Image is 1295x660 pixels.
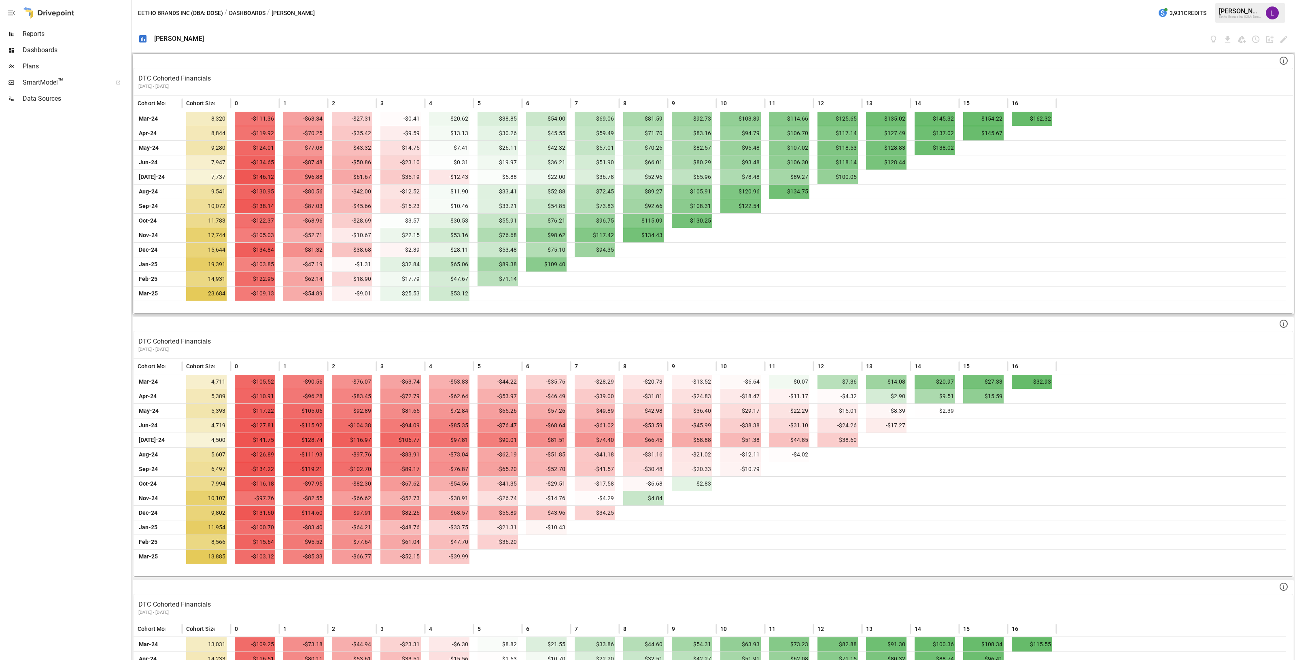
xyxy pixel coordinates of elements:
[866,362,873,370] span: 13
[575,214,615,228] span: $96.75
[1266,6,1279,19] img: Libby Knowles
[225,8,227,18] div: /
[478,112,518,126] span: $38.85
[186,362,217,370] span: Cohort Size
[433,623,444,635] button: Sort
[1019,98,1030,109] button: Sort
[235,185,275,199] span: -$130.95
[526,199,567,213] span: $54.85
[1012,112,1052,126] span: $162.32
[235,375,275,389] span: -$105.52
[332,214,372,228] span: -$28.69
[720,155,761,170] span: $93.48
[478,170,518,184] span: $5.88
[526,243,567,257] span: $75.10
[1012,362,1018,370] span: 16
[866,112,906,126] span: $135.02
[166,98,178,109] button: Sort
[915,141,955,155] span: $138.02
[672,126,712,140] span: $83.16
[478,272,518,286] span: $71.14
[235,141,275,155] span: -$124.01
[1170,8,1206,18] span: 3,931 Credits
[287,98,299,109] button: Sort
[283,257,324,272] span: -$47.19
[623,214,664,228] span: $115.09
[776,98,788,109] button: Sort
[336,361,347,372] button: Sort
[1219,15,1261,19] div: Eetho Brands Inc (DBA: Dose)
[239,623,250,635] button: Sort
[575,199,615,213] span: $73.83
[672,362,675,370] span: 9
[283,286,324,301] span: -$54.89
[526,126,567,140] span: $45.55
[817,126,858,140] span: $117.14
[332,228,372,242] span: -$10.67
[235,112,275,126] span: -$111.36
[478,155,518,170] span: $19.97
[186,228,227,242] span: 17,744
[380,155,421,170] span: -$23.10
[915,99,921,107] span: 14
[429,243,469,257] span: $28.11
[970,361,982,372] button: Sort
[138,170,166,184] span: [DATE]-24
[380,214,421,228] span: $3.57
[769,99,775,107] span: 11
[138,83,1288,90] p: [DATE] - [DATE]
[380,199,421,213] span: -$15.23
[429,199,469,213] span: $10.46
[235,126,275,140] span: -$119.92
[283,375,324,389] span: -$90.56
[235,99,238,107] span: 0
[235,257,275,272] span: -$103.85
[963,112,1004,126] span: $154.22
[866,141,906,155] span: $128.83
[380,126,421,140] span: -$9.59
[478,99,481,107] span: 5
[623,112,664,126] span: $81.59
[575,126,615,140] span: $59.49
[672,112,712,126] span: $92.73
[970,623,982,635] button: Sort
[429,185,469,199] span: $11.90
[873,98,885,109] button: Sort
[478,243,518,257] span: $53.48
[332,112,372,126] span: -$27.31
[138,74,1288,83] p: DTC Cohorted Financials
[817,170,858,184] span: $100.05
[186,286,227,301] span: 23,684
[380,112,421,126] span: -$0.41
[769,185,809,199] span: $134.75
[23,45,129,55] span: Dashboards
[817,112,858,126] span: $125.65
[526,99,529,107] span: 6
[769,112,809,126] span: $114.66
[433,98,444,109] button: Sort
[866,99,873,107] span: 13
[776,361,788,372] button: Sort
[235,228,275,242] span: -$105.03
[1223,35,1232,44] button: Download dashboard
[866,155,906,170] span: $128.44
[138,337,1288,346] p: DTC Cohorted Financials
[380,362,384,370] span: 3
[963,99,970,107] span: 15
[530,623,541,635] button: Sort
[915,362,921,370] span: 14
[235,362,238,370] span: 0
[235,214,275,228] span: -$122.37
[138,375,159,389] span: Mar-24
[720,362,727,370] span: 10
[526,141,567,155] span: $42.32
[235,170,275,184] span: -$146.12
[478,228,518,242] span: $76.68
[332,141,372,155] span: -$43.32
[186,272,227,286] span: 14,931
[380,257,421,272] span: $32.84
[579,361,590,372] button: Sort
[166,361,178,372] button: Sort
[186,375,227,389] span: 4,711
